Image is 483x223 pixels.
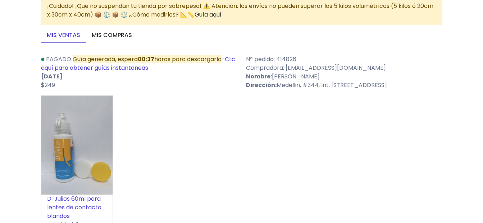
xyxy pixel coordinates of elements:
a: Clic aquí para obtener guías instantáneas [41,55,235,72]
p: Nº pedido: 414826 [246,55,442,64]
strong: Dirección: [246,81,277,89]
img: small_1665600676632.jpeg [41,96,113,195]
b: 00:37 [138,55,154,63]
span: Guía generada, espera horas para descargarla [73,55,222,63]
span: $249 [41,81,55,89]
a: D’ Julios 60ml para lentes de contacto blandos [47,195,101,220]
a: Guía aquí. [195,10,223,19]
p: [DATE] [41,72,237,81]
p: Medellin, #344, Int. [STREET_ADDRESS] [246,81,442,90]
a: Mis compras [86,28,138,43]
a: Mis ventas [41,28,86,43]
span: ¡Cuidado! ¡Que no suspendan tu tienda por sobrepeso! ⚠️ Atención: los envíos no pueden superar lo... [47,2,433,19]
p: [PERSON_NAME] [246,72,442,81]
strong: Nombre: [246,72,272,81]
div: - [37,55,242,90]
span: Pagado [46,55,71,63]
p: Compradora: [EMAIL_ADDRESS][DOMAIN_NAME] [246,64,442,72]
